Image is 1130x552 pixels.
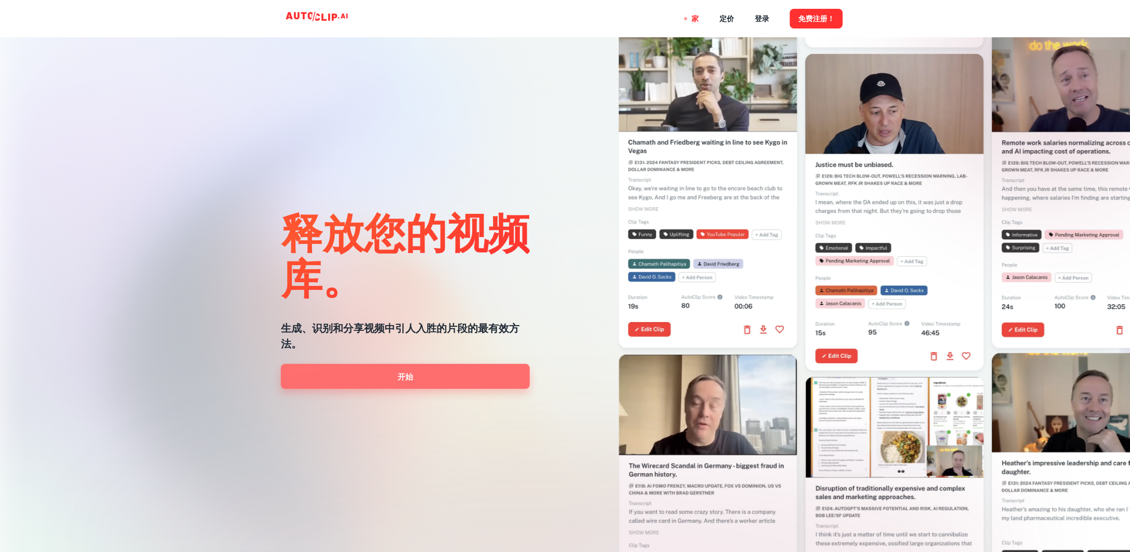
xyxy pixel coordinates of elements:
font: 释放您的视频库。 [281,207,530,302]
font: 登录 [755,15,769,23]
font: 免费注册！ [798,15,835,23]
button: 免费注册！ [790,9,843,28]
font: 生成、识别和分享视频中引人入胜的片段的最有效方法。 [281,322,519,350]
font: 开始 [398,372,413,381]
font: 家 [691,15,699,23]
font: 定价 [719,15,734,23]
a: 开始 [281,364,530,389]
